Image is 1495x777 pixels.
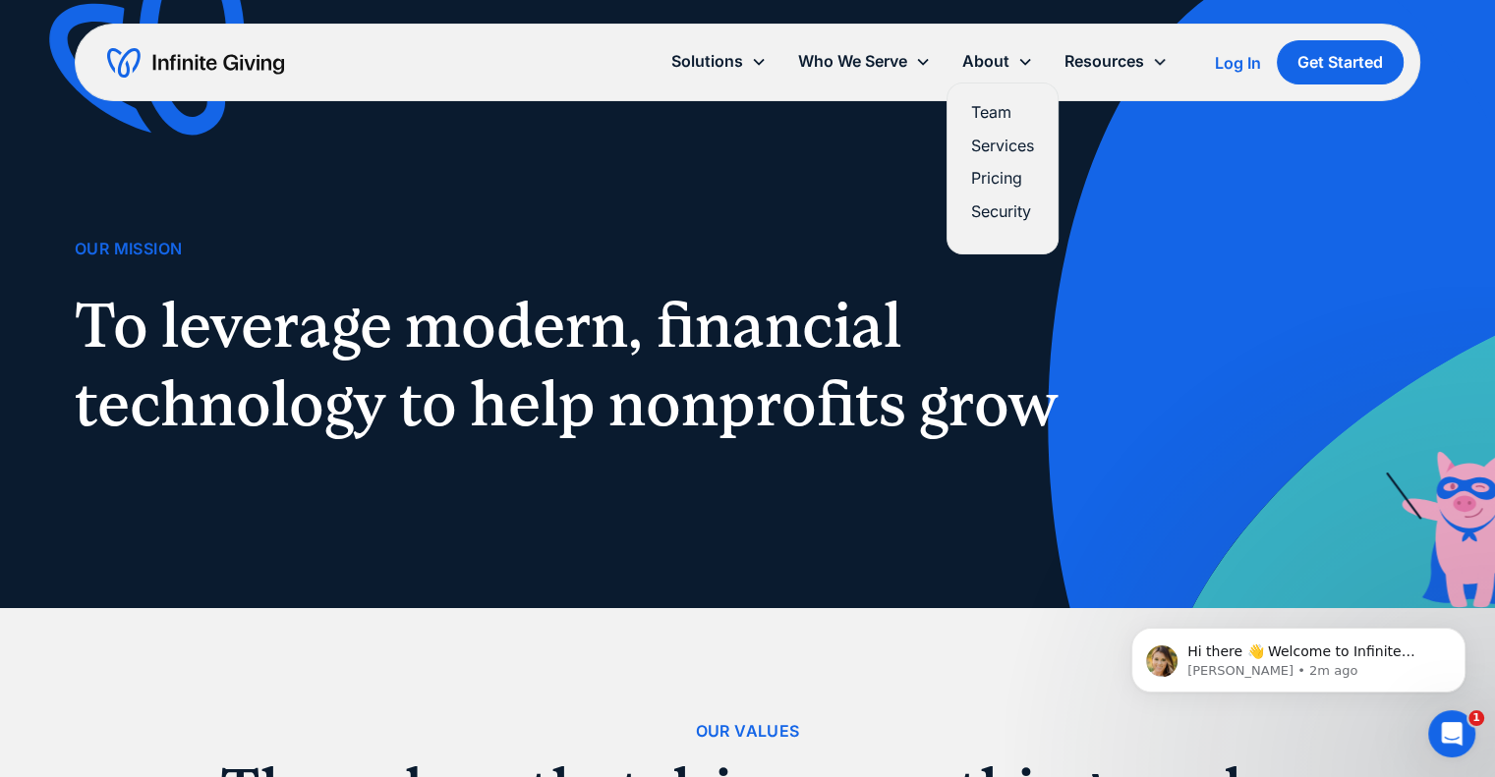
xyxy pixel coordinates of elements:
[75,286,1081,443] h1: To leverage modern, financial technology to help nonprofits grow
[962,48,1009,75] div: About
[798,48,907,75] div: Who We Serve
[971,198,1034,225] a: Security
[656,40,782,83] div: Solutions
[1102,586,1495,724] iframe: Intercom notifications message
[1215,55,1261,71] div: Log In
[1215,51,1261,75] a: Log In
[696,718,800,745] div: Our Values
[671,48,743,75] div: Solutions
[1277,40,1404,84] a: Get Started
[971,133,1034,159] a: Services
[75,236,182,262] div: Our Mission
[947,83,1059,254] nav: About
[107,47,284,79] a: home
[947,40,1049,83] div: About
[1468,710,1484,726] span: 1
[971,165,1034,192] a: Pricing
[1064,48,1144,75] div: Resources
[971,99,1034,126] a: Team
[782,40,947,83] div: Who We Serve
[1428,710,1475,757] iframe: Intercom live chat
[1049,40,1183,83] div: Resources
